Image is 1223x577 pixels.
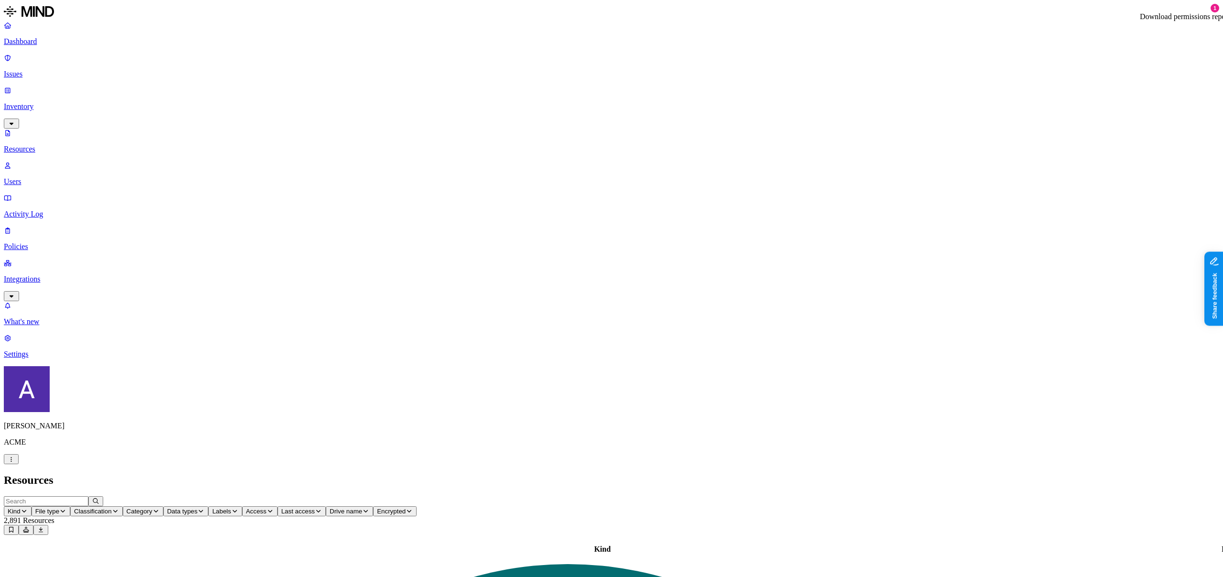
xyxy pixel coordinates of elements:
a: Settings [4,334,1219,359]
p: Settings [4,350,1219,359]
p: Policies [4,242,1219,251]
span: 2,891 Resources [4,516,54,524]
div: 1 [1211,4,1219,12]
p: Dashboard [4,37,1219,46]
span: Classification [74,508,112,515]
a: Integrations [4,259,1219,300]
img: MIND [4,4,54,19]
img: Avigail Bronznick [4,366,50,412]
p: Activity Log [4,210,1219,218]
input: Search [4,496,88,506]
p: Integrations [4,275,1219,283]
p: What's new [4,317,1219,326]
span: Data types [167,508,198,515]
a: Policies [4,226,1219,251]
span: Kind [8,508,21,515]
span: Category [127,508,152,515]
span: Labels [212,508,231,515]
span: Access [246,508,267,515]
a: Inventory [4,86,1219,127]
a: Activity Log [4,194,1219,218]
a: What's new [4,301,1219,326]
a: Issues [4,54,1219,78]
a: Users [4,161,1219,186]
a: Dashboard [4,21,1219,46]
p: Users [4,177,1219,186]
span: Encrypted [377,508,406,515]
div: Kind [5,545,1200,554]
a: MIND [4,4,1219,21]
span: Drive name [330,508,362,515]
span: Last access [281,508,315,515]
h2: Resources [4,474,1219,487]
p: Inventory [4,102,1219,111]
a: Resources [4,129,1219,153]
span: File type [35,508,59,515]
p: Issues [4,70,1219,78]
p: ACME [4,438,1219,446]
p: Resources [4,145,1219,153]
